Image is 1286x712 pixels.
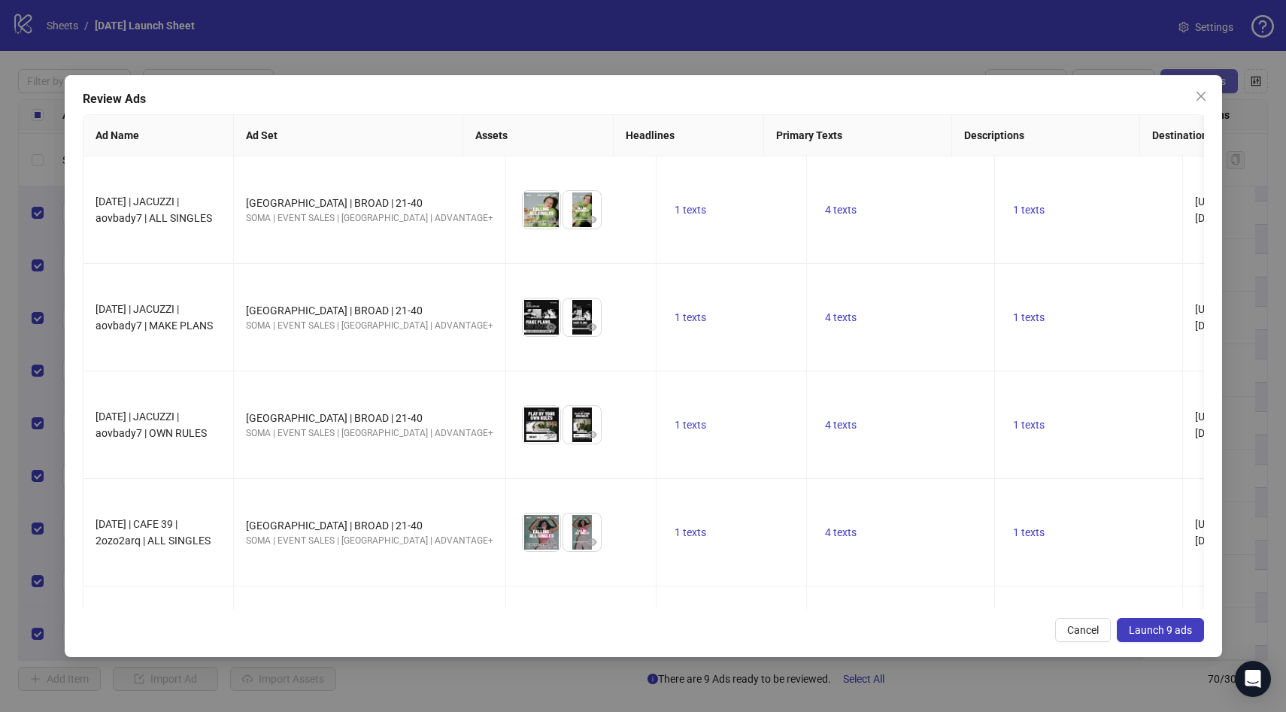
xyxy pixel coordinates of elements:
[246,426,493,441] div: SOMA | EVENT SALES | [GEOGRAPHIC_DATA] | ADVANTAGE+
[1013,419,1045,431] span: 1 texts
[246,534,493,548] div: SOMA | EVENT SALES | [GEOGRAPHIC_DATA] | ADVANTAGE+
[675,311,706,323] span: 1 texts
[669,201,712,219] button: 1 texts
[246,302,493,319] div: [GEOGRAPHIC_DATA] | BROAD | 21-40
[546,537,557,547] span: eye
[96,303,213,332] span: [DATE] | JACUZZI | aovbady7 | MAKE PLANS
[234,115,463,156] th: Ad Set
[819,523,863,541] button: 4 texts
[587,214,597,225] span: eye
[819,308,863,326] button: 4 texts
[563,514,601,551] img: Asset 2
[246,195,493,211] div: [GEOGRAPHIC_DATA] | BROAD | 21-40
[1055,618,1111,642] button: Cancel
[669,308,712,326] button: 1 texts
[819,416,863,434] button: 4 texts
[1007,523,1051,541] button: 1 texts
[1007,201,1051,219] button: 1 texts
[1013,526,1045,538] span: 1 texts
[523,514,560,551] img: Asset 1
[246,410,493,426] div: [GEOGRAPHIC_DATA] | BROAD | 21-40
[563,298,601,336] img: Asset 2
[587,322,597,332] span: eye
[669,523,712,541] button: 1 texts
[952,115,1140,156] th: Descriptions
[246,211,493,226] div: SOMA | EVENT SALES | [GEOGRAPHIC_DATA] | ADVANTAGE+
[563,406,601,444] img: Asset 2
[1117,618,1204,642] button: Launch 9 ads
[675,204,706,216] span: 1 texts
[825,204,857,216] span: 4 texts
[1067,624,1099,636] span: Cancel
[542,318,560,336] button: Preview
[1189,84,1213,108] button: Close
[587,429,597,440] span: eye
[1013,311,1045,323] span: 1 texts
[542,533,560,551] button: Preview
[246,319,493,333] div: SOMA | EVENT SALES | [GEOGRAPHIC_DATA] | ADVANTAGE+
[825,311,857,323] span: 4 texts
[764,115,952,156] th: Primary Texts
[96,518,211,547] span: [DATE] | CAFE 39 | 2ozo2arq | ALL SINGLES
[546,214,557,225] span: eye
[246,517,493,534] div: [GEOGRAPHIC_DATA] | BROAD | 21-40
[583,533,601,551] button: Preview
[546,429,557,440] span: eye
[563,191,601,229] img: Asset 2
[96,195,212,224] span: [DATE] | JACUZZI | aovbady7 | ALL SINGLES
[542,211,560,229] button: Preview
[825,419,857,431] span: 4 texts
[523,191,560,229] img: Asset 1
[587,537,597,547] span: eye
[1129,624,1192,636] span: Launch 9 ads
[546,322,557,332] span: eye
[583,426,601,444] button: Preview
[1195,90,1207,102] span: close
[1007,308,1051,326] button: 1 texts
[1235,661,1271,697] div: Open Intercom Messenger
[669,416,712,434] button: 1 texts
[614,115,764,156] th: Headlines
[825,526,857,538] span: 4 texts
[583,318,601,336] button: Preview
[1013,204,1045,216] span: 1 texts
[96,411,207,439] span: [DATE] | JACUZZI | aovbady7 | OWN RULES
[542,426,560,444] button: Preview
[83,115,234,156] th: Ad Name
[523,298,560,336] img: Asset 1
[463,115,614,156] th: Assets
[83,90,1204,108] div: Review Ads
[1007,416,1051,434] button: 1 texts
[675,526,706,538] span: 1 texts
[819,201,863,219] button: 4 texts
[675,419,706,431] span: 1 texts
[523,406,560,444] img: Asset 1
[583,211,601,229] button: Preview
